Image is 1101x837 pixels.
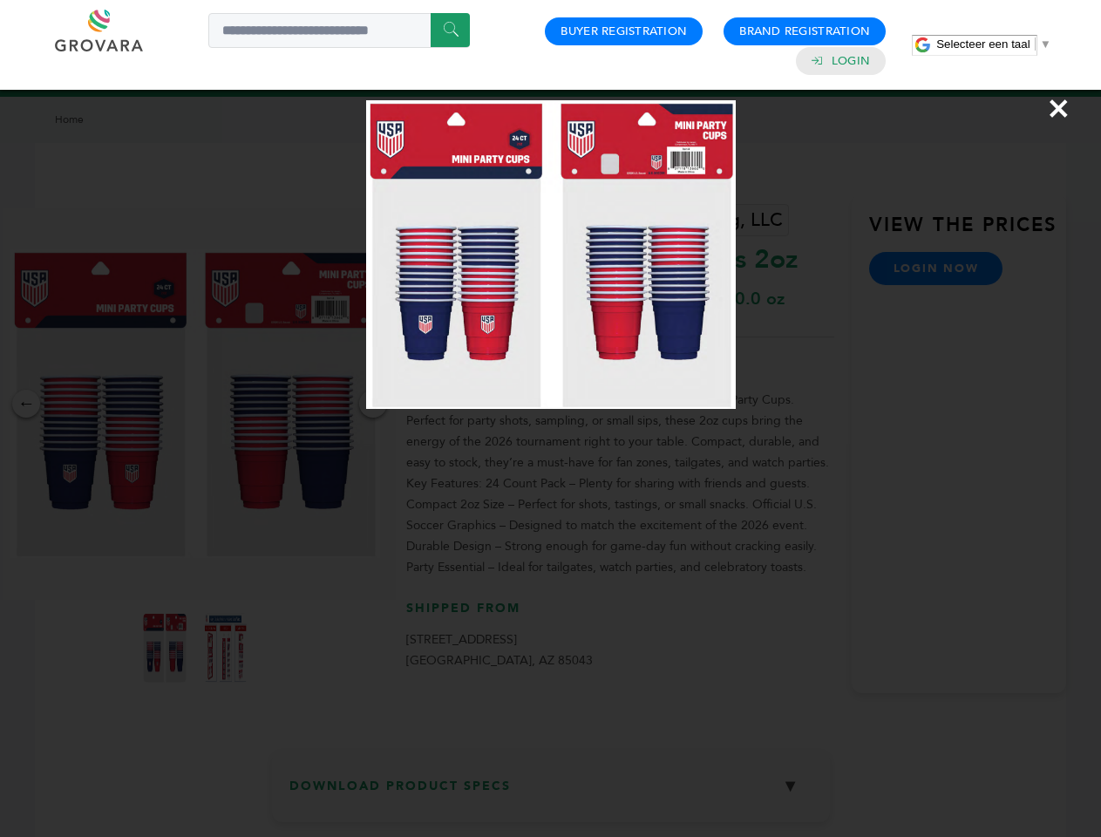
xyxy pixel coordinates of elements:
[832,53,870,69] a: Login
[1047,84,1070,133] span: ×
[936,37,1030,51] span: Selecteer een taal
[739,24,870,39] a: Brand Registration
[561,24,687,39] a: Buyer Registration
[1040,37,1051,51] span: ▼
[936,37,1051,51] a: Selecteer een taal​
[1035,37,1036,51] span: ​
[208,13,470,48] input: Search a product or brand...
[366,100,736,409] img: Image Preview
